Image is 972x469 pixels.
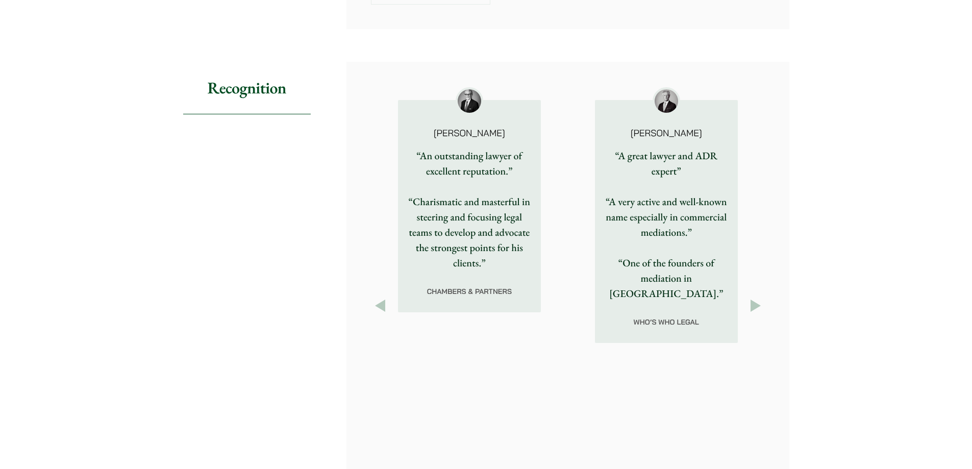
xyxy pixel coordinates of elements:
p: [PERSON_NAME] [414,129,525,138]
div: Who’s Who Legal [595,301,738,343]
div: Chambers & Partners [398,270,541,312]
button: Previous [371,297,389,315]
p: “One of the founders of mediation in [GEOGRAPHIC_DATA].” [603,255,730,301]
p: “A great lawyer and ADR expert” [603,148,730,179]
p: “Charismatic and masterful in steering and focusing legal teams to develop and advocate the stron... [406,194,533,270]
button: Next [746,297,765,315]
p: “An outstanding lawyer of excellent reputation.” [406,148,533,179]
p: [PERSON_NAME] [611,129,721,138]
h2: Recognition [183,62,311,114]
p: “A very active and well-known name especially in commercial mediations.” [603,194,730,240]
